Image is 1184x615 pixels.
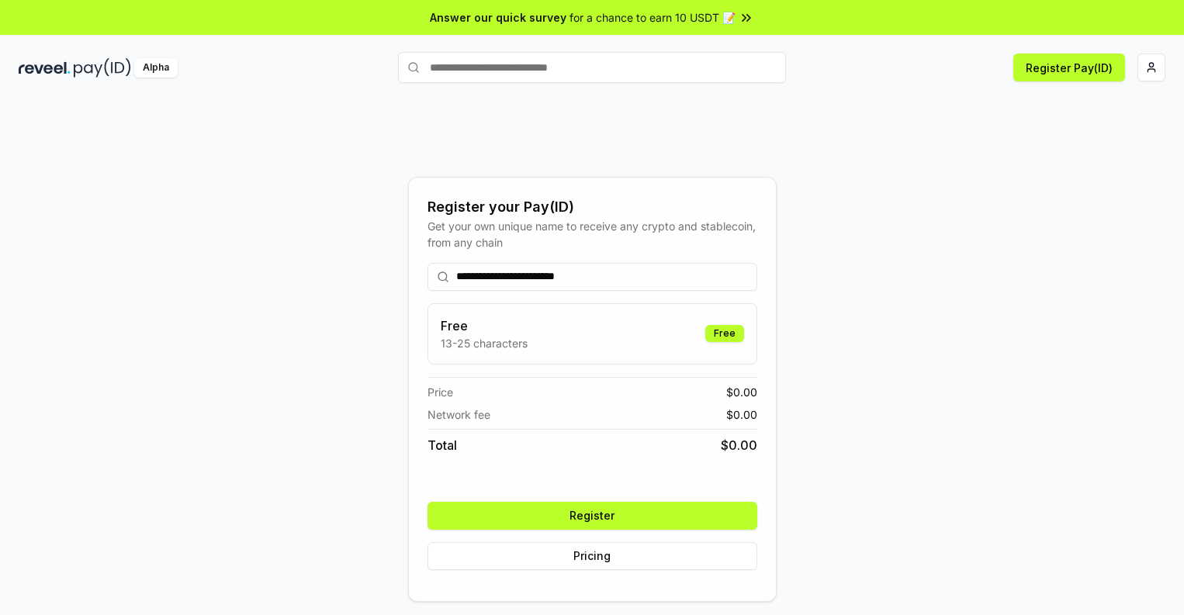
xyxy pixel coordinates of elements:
[428,218,757,250] div: Get your own unique name to receive any crypto and stablecoin, from any chain
[705,325,744,342] div: Free
[441,335,528,351] p: 13-25 characters
[726,384,757,400] span: $ 0.00
[74,58,131,78] img: pay_id
[441,316,528,335] h3: Free
[428,502,757,530] button: Register
[134,58,178,78] div: Alpha
[428,542,757,570] button: Pricing
[569,9,736,26] span: for a chance to earn 10 USDT 📝
[726,406,757,423] span: $ 0.00
[430,9,566,26] span: Answer our quick survey
[428,436,457,454] span: Total
[428,196,757,218] div: Register your Pay(ID)
[721,436,757,454] span: $ 0.00
[19,58,71,78] img: reveel_dark
[1013,54,1125,81] button: Register Pay(ID)
[428,406,490,423] span: Network fee
[428,384,453,400] span: Price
